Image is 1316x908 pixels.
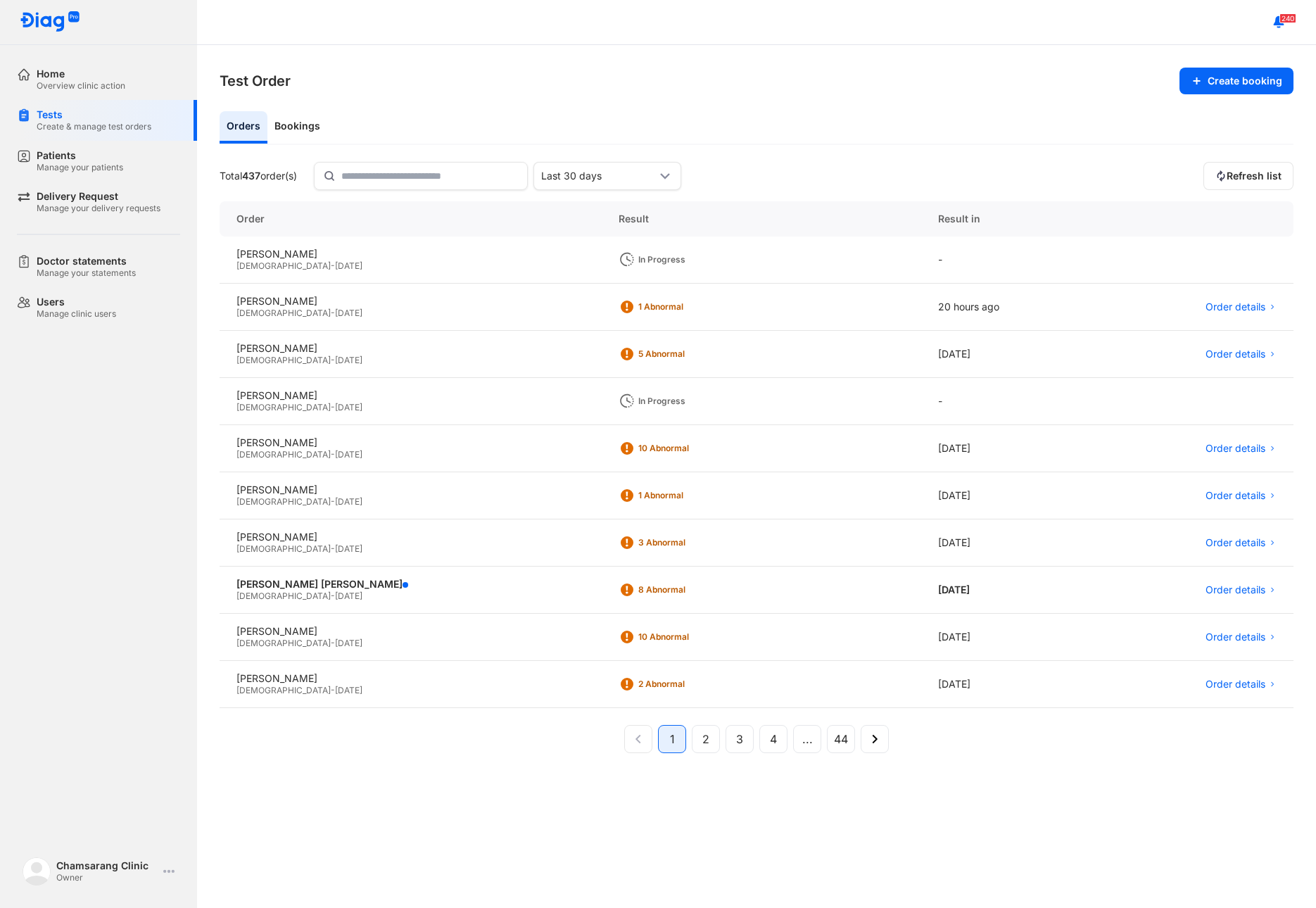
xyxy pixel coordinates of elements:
div: [PERSON_NAME] [236,531,585,543]
span: Refresh list [1227,170,1282,182]
div: Last 30 days [541,170,657,182]
div: [PERSON_NAME] [236,625,585,638]
span: - [331,449,335,460]
span: [DEMOGRAPHIC_DATA] [236,496,331,507]
span: 4 [770,731,777,748]
div: Delivery Request [37,190,160,203]
span: [DATE] [335,402,362,412]
span: ... [802,731,813,748]
span: [DEMOGRAPHIC_DATA] [236,591,331,601]
div: Create & manage test orders [37,121,151,132]
span: [DEMOGRAPHIC_DATA] [236,308,331,318]
span: 437 [242,170,260,182]
span: [DATE] [335,308,362,318]
div: Tests [37,108,151,121]
div: Orders [220,111,267,144]
div: [DATE] [921,472,1098,519]
h3: Test Order [220,71,291,91]
div: - [921,378,1098,425]
span: Order details [1206,678,1265,691]
span: - [331,543,335,554]
div: Patients [37,149,123,162]
span: [DEMOGRAPHIC_DATA] [236,543,331,554]
span: [DATE] [335,449,362,460]
span: 240 [1279,13,1296,23]
div: Manage your patients [37,162,123,173]
div: Result in [921,201,1098,237]
button: 3 [726,725,754,753]
button: Create booking [1179,68,1293,94]
span: [DATE] [335,591,362,601]
span: [DEMOGRAPHIC_DATA] [236,402,331,412]
span: [DEMOGRAPHIC_DATA] [236,685,331,695]
div: 20 hours ago [921,284,1098,331]
div: [PERSON_NAME] [236,295,585,308]
span: [DEMOGRAPHIC_DATA] [236,638,331,648]
div: In Progress [638,254,751,265]
button: 2 [692,725,720,753]
span: Order details [1206,348,1265,360]
span: Order details [1206,442,1265,455]
div: Home [37,68,125,80]
div: [DATE] [921,614,1098,661]
span: [DEMOGRAPHIC_DATA] [236,449,331,460]
div: Overview clinic action [37,80,125,92]
div: [PERSON_NAME] [PERSON_NAME] [236,578,585,591]
div: Chamsarang Clinic [56,859,158,872]
button: ... [793,725,821,753]
div: In Progress [638,396,751,407]
div: [PERSON_NAME] [236,342,585,355]
span: 3 [736,731,743,748]
div: Doctor statements [37,255,136,267]
span: - [331,685,335,695]
div: 3 Abnormal [638,537,751,548]
span: - [331,638,335,648]
div: [DATE] [921,425,1098,472]
span: - [331,260,335,271]
span: [DATE] [335,685,362,695]
div: Manage clinic users [37,308,116,320]
div: 8 Abnormal [638,584,751,595]
div: Bookings [267,111,327,144]
button: Refresh list [1203,162,1293,190]
span: [DATE] [335,496,362,507]
div: - [921,237,1098,284]
div: Manage your delivery requests [37,203,160,214]
div: Result [602,201,921,237]
span: [DATE] [335,543,362,554]
div: [PERSON_NAME] [236,672,585,685]
span: Order details [1206,536,1265,549]
div: 10 Abnormal [638,443,751,454]
span: Order details [1206,631,1265,643]
span: [DEMOGRAPHIC_DATA] [236,260,331,271]
span: Order details [1206,301,1265,313]
div: Users [37,296,116,308]
span: - [331,496,335,507]
div: Owner [56,872,158,883]
div: [PERSON_NAME] [236,436,585,449]
div: 10 Abnormal [638,631,751,643]
span: Order details [1206,584,1265,596]
div: Manage your statements [37,267,136,279]
button: 44 [827,725,855,753]
span: 2 [702,731,709,748]
span: [DATE] [335,260,362,271]
button: 4 [759,725,787,753]
span: - [331,591,335,601]
div: 1 Abnormal [638,301,751,313]
span: - [331,308,335,318]
div: 5 Abnormal [638,348,751,360]
span: - [331,355,335,365]
div: 1 Abnormal [638,490,751,501]
div: [PERSON_NAME] [236,248,585,260]
div: [DATE] [921,519,1098,567]
span: [DATE] [335,638,362,648]
div: [DATE] [921,331,1098,378]
span: [DATE] [335,355,362,365]
img: logo [23,857,51,885]
span: 44 [834,731,848,748]
span: Order details [1206,489,1265,502]
div: [PERSON_NAME] [236,484,585,496]
span: [DEMOGRAPHIC_DATA] [236,355,331,365]
div: 2 Abnormal [638,679,751,690]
